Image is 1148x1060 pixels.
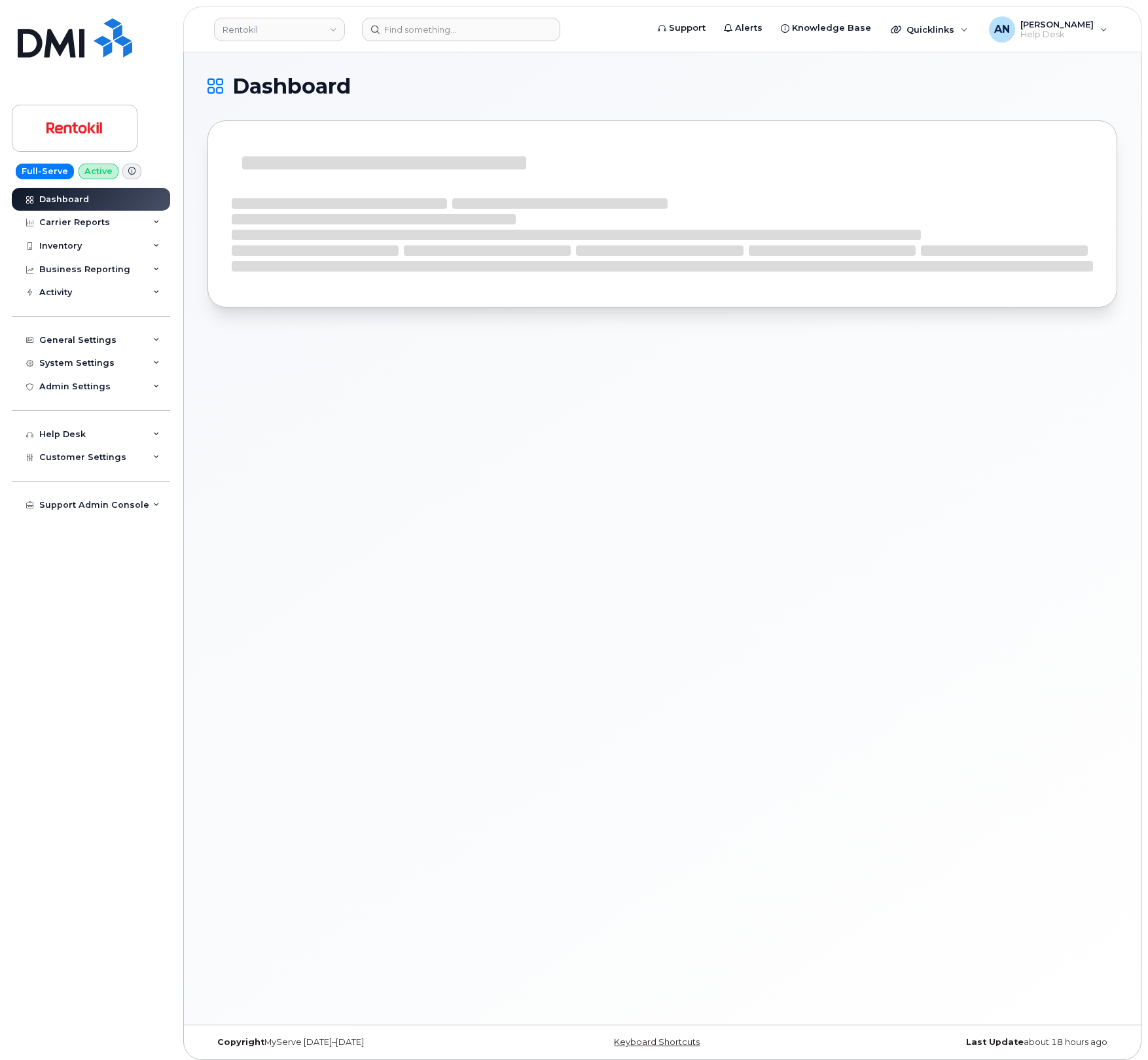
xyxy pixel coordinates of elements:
[966,1037,1024,1047] strong: Last Update
[217,1037,264,1047] strong: Copyright
[614,1037,700,1047] a: Keyboard Shortcuts
[814,1037,1117,1048] div: about 18 hours ago
[232,77,351,96] span: Dashboard
[207,1037,511,1048] div: MyServe [DATE]–[DATE]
